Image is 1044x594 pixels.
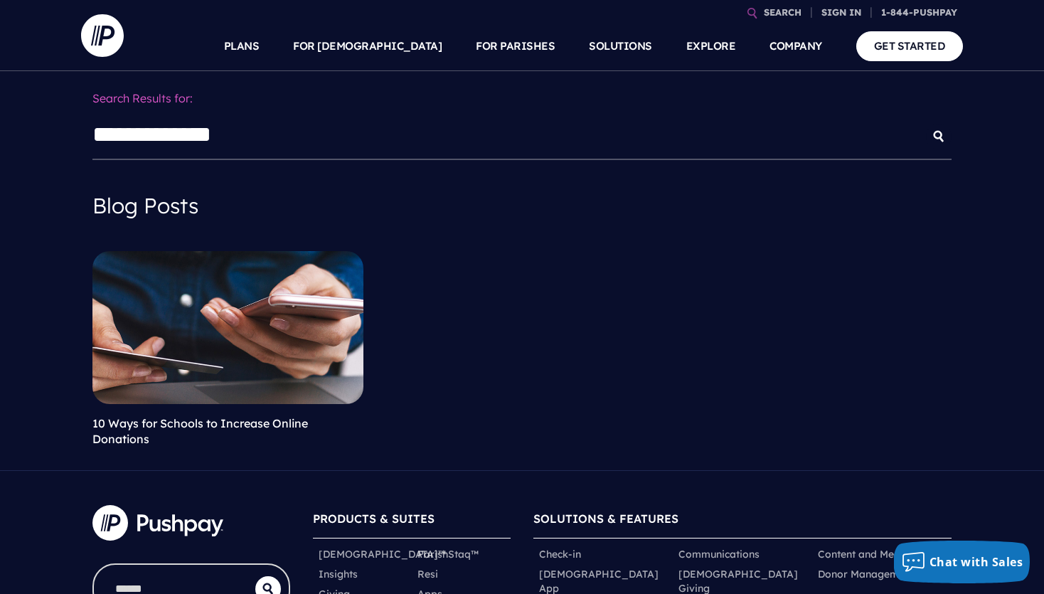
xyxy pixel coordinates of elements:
button: Chat with Sales [894,541,1030,583]
a: Donor Management [818,567,914,581]
p: Search Results for: [92,83,952,115]
a: EXPLORE [686,21,736,71]
a: COMPANY [769,21,822,71]
a: GET STARTED [856,31,964,60]
h6: PRODUCTS & SUITES [313,505,511,539]
a: FOR PARISHES [476,21,555,71]
a: PLANS [224,21,260,71]
span: Chat with Sales [930,554,1023,570]
a: [DEMOGRAPHIC_DATA]™ [319,547,446,561]
a: FOR [DEMOGRAPHIC_DATA] [293,21,442,71]
a: Communications [678,547,760,561]
a: SOLUTIONS [589,21,652,71]
a: 10 Ways for Schools to Increase Online Donations [92,416,308,446]
a: Resi [417,567,438,581]
a: ParishStaq™ [417,547,479,561]
a: Check-in [539,547,581,561]
h6: SOLUTIONS & FEATURES [533,505,952,539]
a: Content and Media [818,547,910,561]
a: Insights [319,567,358,581]
h4: Blog Posts [92,183,952,228]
